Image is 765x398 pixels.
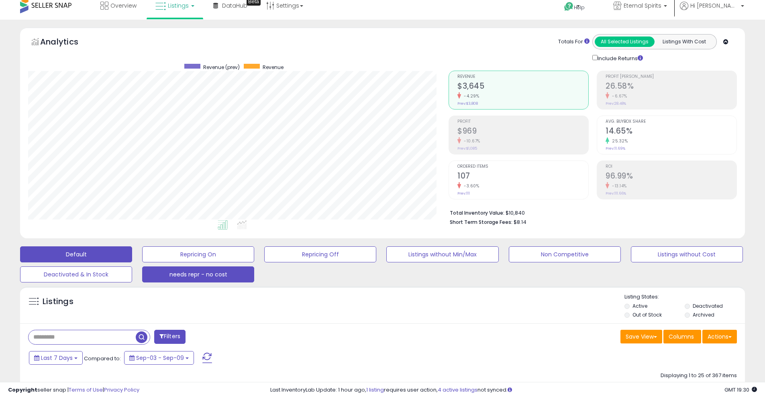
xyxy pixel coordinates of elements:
[632,311,662,318] label: Out of Stock
[654,37,714,47] button: Listings With Cost
[624,293,745,301] p: Listing States:
[609,183,627,189] small: -13.14%
[606,164,736,169] span: ROI
[168,2,189,10] span: Listings
[8,386,37,394] strong: Copyright
[620,330,662,343] button: Save View
[457,120,588,124] span: Profit
[366,386,384,394] a: 1 listing
[8,386,139,394] div: seller snap | |
[457,75,588,79] span: Revenue
[564,2,574,12] i: Get Help
[84,355,121,362] span: Compared to:
[514,218,526,226] span: $8.14
[136,354,184,362] span: Sep-03 - Sep-09
[104,386,139,394] a: Privacy Policy
[438,386,477,394] a: 4 active listings
[461,93,479,99] small: -4.29%
[20,266,132,282] button: Deactivated & In Stock
[450,207,731,217] li: $10,840
[606,120,736,124] span: Avg. Buybox Share
[40,36,94,49] h5: Analytics
[457,146,477,151] small: Prev: $1,085
[609,93,627,99] small: -6.67%
[386,246,498,262] button: Listings without Min/Max
[661,372,737,380] div: Displaying 1 to 25 of 367 items
[574,4,585,11] span: Help
[693,303,723,309] label: Deactivated
[461,183,479,189] small: -3.60%
[606,191,626,196] small: Prev: 111.66%
[222,2,247,10] span: DataHub
[41,354,73,362] span: Last 7 Days
[606,81,736,92] h2: 26.58%
[124,351,194,365] button: Sep-03 - Sep-09
[586,53,653,63] div: Include Returns
[558,38,590,46] div: Totals For
[606,75,736,79] span: Profit [PERSON_NAME]
[631,246,743,262] button: Listings without Cost
[270,386,757,394] div: Last InventoryLab Update: 1 hour ago, requires user action, not synced.
[702,330,737,343] button: Actions
[690,2,738,10] span: Hi [PERSON_NAME]
[609,138,628,144] small: 25.32%
[606,171,736,182] h2: 96.99%
[450,209,504,216] b: Total Inventory Value:
[142,246,254,262] button: Repricing On
[669,333,694,341] span: Columns
[43,296,73,307] h5: Listings
[457,81,588,92] h2: $3,645
[20,246,132,262] button: Default
[724,386,757,394] span: 2025-09-17 19:30 GMT
[203,64,240,71] span: Revenue (prev)
[110,2,137,10] span: Overview
[142,266,254,282] button: needs repr - no cost
[606,146,625,151] small: Prev: 11.69%
[663,330,701,343] button: Columns
[606,101,626,106] small: Prev: 28.48%
[69,386,103,394] a: Terms of Use
[263,64,284,71] span: Revenue
[154,330,186,344] button: Filters
[595,37,655,47] button: All Selected Listings
[632,303,647,309] label: Active
[624,2,661,10] span: Eternal Spirits
[680,2,744,20] a: Hi [PERSON_NAME]
[264,246,376,262] button: Repricing Off
[457,164,588,169] span: Ordered Items
[457,171,588,182] h2: 107
[457,101,478,106] small: Prev: $3,808
[606,126,736,137] h2: 14.65%
[450,219,512,225] b: Short Term Storage Fees:
[461,138,480,144] small: -10.67%
[29,351,83,365] button: Last 7 Days
[457,126,588,137] h2: $969
[457,191,470,196] small: Prev: 111
[509,246,621,262] button: Non Competitive
[693,311,714,318] label: Archived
